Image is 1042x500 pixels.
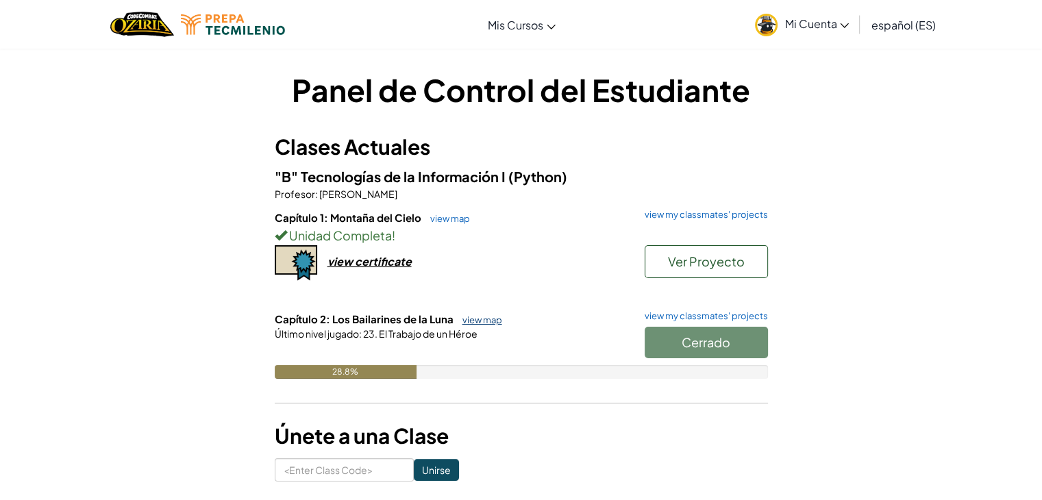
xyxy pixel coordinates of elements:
[287,227,392,243] span: Unidad Completa
[423,213,470,224] a: view map
[645,245,768,278] button: Ver Proyecto
[275,365,417,379] div: 28.8%
[871,18,935,32] span: español (ES)
[110,10,174,38] img: Home
[414,459,459,481] input: Unirse
[275,68,768,111] h1: Panel de Control del Estudiante
[638,312,768,321] a: view my classmates' projects
[275,254,412,268] a: view certificate
[275,168,508,185] span: "B" Tecnologías de la Información I
[275,421,768,451] h3: Únete a una Clase
[275,312,456,325] span: Capítulo 2: Los Bailarines de la Luna
[668,253,745,269] span: Ver Proyecto
[275,458,414,482] input: <Enter Class Code>
[318,188,397,200] span: [PERSON_NAME]
[327,254,412,268] div: view certificate
[377,327,477,340] span: El Trabajo de un Héroe
[362,327,377,340] span: 23.
[784,16,849,31] span: Mi Cuenta
[392,227,395,243] span: !
[481,6,562,43] a: Mis Cursos
[275,132,768,162] h3: Clases Actuales
[275,211,423,224] span: Capítulo 1: Montaña del Cielo
[755,14,778,36] img: avatar
[748,3,856,46] a: Mi Cuenta
[181,14,285,35] img: Tecmilenio logo
[315,188,318,200] span: :
[275,245,317,281] img: certificate-icon.png
[864,6,942,43] a: español (ES)
[638,210,768,219] a: view my classmates' projects
[275,327,359,340] span: Último nivel jugado
[359,327,362,340] span: :
[456,314,502,325] a: view map
[508,168,567,185] span: (Python)
[110,10,174,38] a: Ozaria by CodeCombat logo
[275,188,315,200] span: Profesor
[488,18,543,32] span: Mis Cursos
